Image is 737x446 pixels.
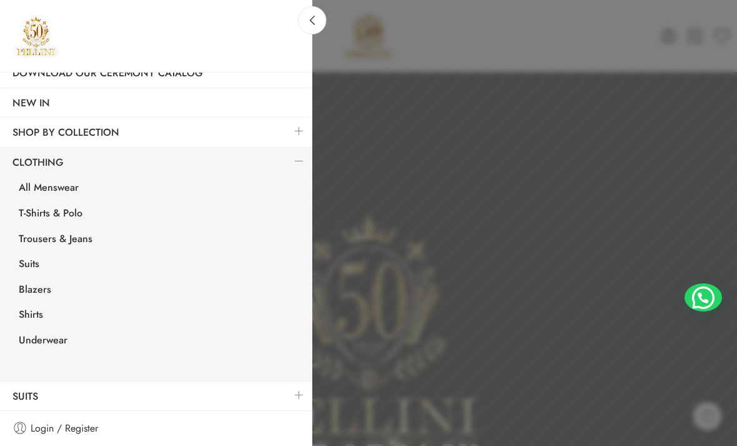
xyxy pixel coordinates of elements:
[6,303,312,329] a: Shirts
[6,278,312,304] a: Blazers
[12,420,300,437] a: Login / Register
[31,420,98,437] span: Login / Register
[6,176,312,202] a: All Menswear
[6,228,312,253] a: Trousers & Jeans
[6,202,312,228] a: T-Shirts & Polo
[12,13,59,59] img: Pellini
[6,253,312,278] a: Suits
[6,329,312,355] a: Underwear
[12,13,59,59] a: Pellini -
